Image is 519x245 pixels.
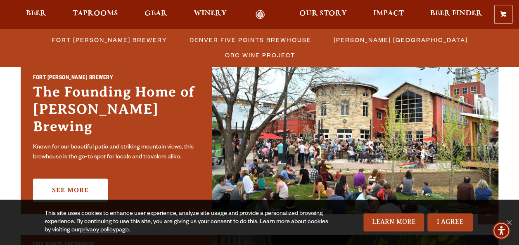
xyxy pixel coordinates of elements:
a: Our Story [294,10,352,19]
span: Taprooms [73,10,118,17]
a: OBC Wine Project [220,49,299,61]
span: [PERSON_NAME] [GEOGRAPHIC_DATA] [334,34,468,46]
a: See More [33,179,108,202]
a: Impact [368,10,409,19]
a: Taprooms [67,10,123,19]
h3: The Founding Home of [PERSON_NAME] Brewing [33,83,199,139]
a: Fort [PERSON_NAME] Brewery [47,34,171,46]
p: Known for our beautiful patio and striking mountain views, this brewhouse is the go-to spot for l... [33,143,199,163]
a: I Agree [427,213,473,231]
a: Learn More [363,213,424,231]
span: Our Story [299,10,347,17]
a: [PERSON_NAME] [GEOGRAPHIC_DATA] [329,34,472,46]
a: Odell Home [245,10,276,19]
a: Gear [139,10,173,19]
a: Beer Finder [425,10,488,19]
a: Winery [188,10,232,19]
span: Fort [PERSON_NAME] Brewery [52,34,167,46]
a: Denver Five Points Brewhouse [185,34,315,46]
span: Winery [194,10,227,17]
div: Accessibility Menu [492,221,510,240]
span: Denver Five Points Brewhouse [190,34,311,46]
span: Beer [26,10,46,17]
h2: Fort [PERSON_NAME] Brewery [33,74,199,84]
span: Gear [145,10,167,17]
span: OBC Wine Project [225,49,295,61]
span: Impact [373,10,404,17]
a: privacy policy [80,227,116,234]
span: Beer Finder [430,10,482,17]
a: Beer [21,10,52,19]
img: Fort Collins Brewery & Taproom' [212,61,498,214]
div: This site uses cookies to enhance user experience, analyze site usage and provide a personalized ... [45,210,331,235]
